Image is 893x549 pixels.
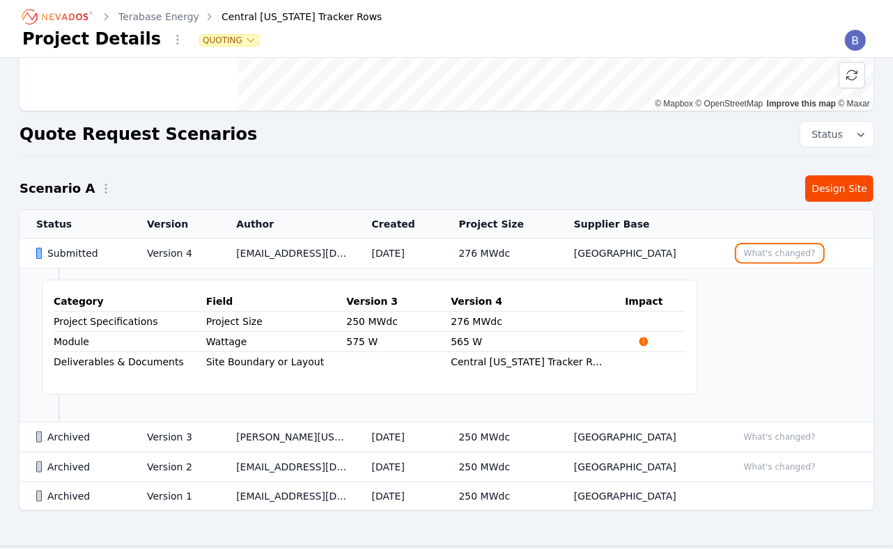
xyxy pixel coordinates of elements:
th: Author [219,210,355,239]
img: Brittanie Jackson [844,29,867,51]
button: Status [800,122,873,147]
th: Supplier Base [557,210,721,239]
button: What's changed? [738,246,822,261]
th: Version 3 [346,292,451,312]
td: 250 MWdc [442,422,557,452]
div: Archived [36,489,123,503]
span: Impacts Structural Calculations [625,336,662,347]
th: Version [130,210,219,239]
th: Impact [625,292,685,312]
td: [GEOGRAPHIC_DATA] [557,482,721,511]
td: [DATE] [355,239,442,269]
a: Improve this map [767,99,836,109]
td: Project Specifications [54,312,206,332]
th: Created [355,210,442,239]
td: 575 W [346,332,451,352]
div: Archived [36,460,123,474]
td: 565 W [451,332,625,352]
tr: ArchivedVersion 2[EMAIL_ADDRESS][DOMAIN_NAME][DATE]250 MWdc[GEOGRAPHIC_DATA]What's changed? [20,452,873,482]
h2: Quote Request Scenarios [20,123,257,145]
td: [EMAIL_ADDRESS][DOMAIN_NAME] [219,482,355,511]
th: Status [20,210,130,239]
td: Version 4 [130,239,219,269]
td: [GEOGRAPHIC_DATA] [557,422,721,452]
td: [EMAIL_ADDRESS][DOMAIN_NAME] [219,452,355,482]
a: Maxar [838,99,870,109]
h2: Scenario A [20,179,95,198]
td: [DATE] [355,422,442,452]
td: 250 MWdc [442,452,557,482]
td: Version 3 [130,422,219,452]
th: Version 4 [451,292,625,312]
span: Status [806,127,843,141]
a: Terabase Energy [118,10,199,24]
div: Submitted [36,246,123,260]
td: 250 MWdc [442,482,557,511]
td: [GEOGRAPHIC_DATA] [557,239,721,269]
td: Module [54,332,206,352]
th: Category [54,292,206,312]
td: [EMAIL_ADDRESS][DOMAIN_NAME] [219,239,355,269]
nav: Breadcrumb [22,6,382,28]
td: [GEOGRAPHIC_DATA] [557,452,721,482]
div: Central [US_STATE] Tracker Rows [202,10,382,24]
a: OpenStreetMap [696,99,763,109]
td: 250 MWdc [346,312,451,332]
button: Quoting [200,35,259,46]
div: Central [US_STATE] Tracker Rows.dwg (2.2 MB) [451,355,603,369]
td: Deliverables & Documents [54,352,206,372]
td: [PERSON_NAME][US_STATE] [219,422,355,452]
tr: SubmittedVersion 4[EMAIL_ADDRESS][DOMAIN_NAME][DATE]276 MWdc[GEOGRAPHIC_DATA]What's changed? [20,239,873,269]
button: What's changed? [738,429,822,445]
tr: ArchivedVersion 3[PERSON_NAME][US_STATE][DATE]250 MWdc[GEOGRAPHIC_DATA]What's changed? [20,422,873,452]
td: Version 2 [130,452,219,482]
td: Wattage [206,332,347,351]
tr: ArchivedVersion 1[EMAIL_ADDRESS][DOMAIN_NAME][DATE]250 MWdc[GEOGRAPHIC_DATA] [20,482,873,511]
td: [DATE] [355,482,442,511]
td: [DATE] [355,452,442,482]
td: 276 MWdc [442,239,557,269]
td: 276 MWdc [451,312,625,332]
td: Project Size [206,312,347,331]
button: What's changed? [738,459,822,475]
a: Mapbox [655,99,693,109]
th: Field [206,292,347,312]
th: Project Size [442,210,557,239]
a: Design Site [805,175,873,202]
td: Version 1 [130,482,219,511]
div: Archived [36,430,123,444]
h1: Project Details [22,28,161,50]
td: Site Boundary or Layout [206,352,347,372]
